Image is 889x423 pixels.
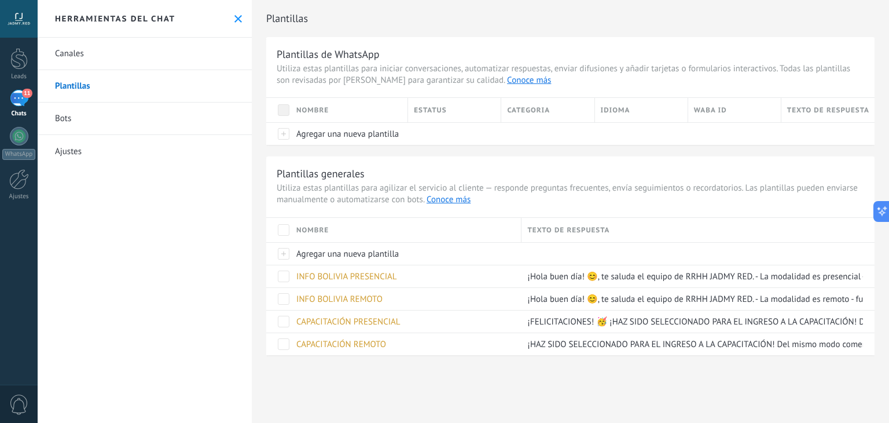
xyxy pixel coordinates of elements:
a: Conoce más [427,194,471,205]
span: INFO BOLIVIA PRESENCIAL [296,271,397,282]
div: Nombre [291,98,407,122]
span: Utiliza estas plantillas para agilizar el servicio al cliente — responde preguntas frecuentes, en... [277,183,864,206]
div: ¡Hola buen día! 😊, te saluda el equipo de RRHH JADMY RED. - La modalidad es remoto - full time (B... [521,288,863,310]
h2: Plantillas [266,7,875,30]
div: Texto de respuesta [521,218,875,242]
span: 11 [22,89,32,98]
h3: Plantillas de WhatsApp [277,48,864,61]
div: ¡HAZ SIDO SELECCIONADO PARA EL INGRESO A LA CAPACITACIÓN! Del mismo modo comentarte que la capaci... [521,333,863,355]
div: Ajustes [2,193,36,200]
span: Agregar una nueva plantilla [296,129,399,140]
span: CAPACITACIÓN PRESENCIAL [296,316,401,327]
div: WABA ID [688,98,781,122]
span: Agregar una nueva plantilla [296,249,399,260]
h3: Plantillas generales [277,167,864,180]
div: Texto de respuesta [781,98,875,122]
span: CAPACITACIÓN REMOTO [296,339,386,350]
a: Bots [38,103,252,135]
div: Nombre [291,218,521,242]
a: Canales [38,38,252,70]
a: Ajustes [38,135,252,167]
div: Categoria [501,98,594,122]
a: Plantillas [38,70,252,103]
div: Idioma [595,98,688,122]
div: WhatsApp [2,149,35,160]
div: Estatus [408,98,501,122]
span: INFO BOLIVIA REMOTO [296,294,383,305]
div: ¡Hola buen día! 😊, te saluda el equipo de RRHH JADMY RED. - La modalidad es presencial - full tim... [521,265,863,287]
div: ¡FELICITACIONES! 🥳 ¡HAZ SIDO SELECCIONADO PARA EL INGRESO A LA CAPACITACIÓN! Del mismo modo comen... [521,311,863,333]
a: Conoce más [507,75,551,86]
span: Utiliza estas plantillas para iniciar conversaciones, automatizar respuestas, enviar difusiones y... [277,63,864,86]
h2: Herramientas del chat [55,13,175,24]
div: Leads [2,73,36,81]
div: Chats [2,110,36,118]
